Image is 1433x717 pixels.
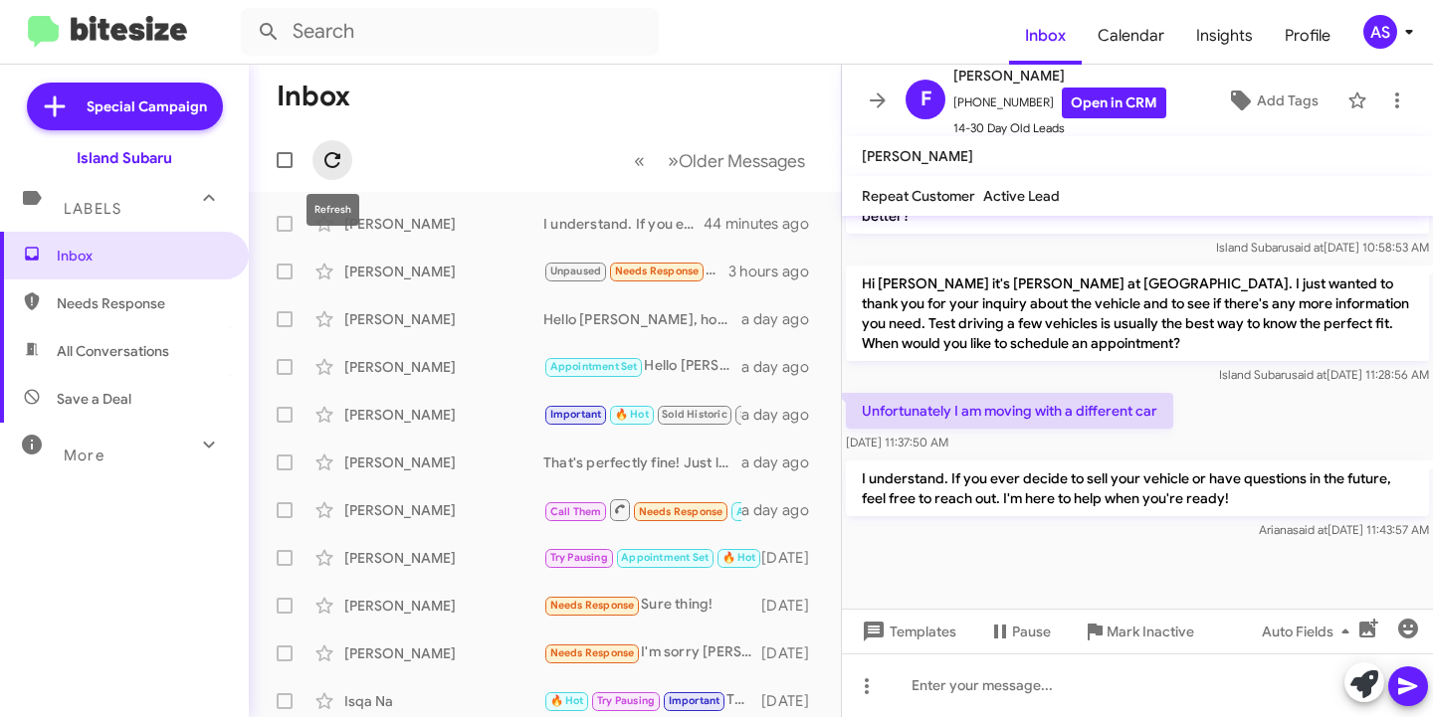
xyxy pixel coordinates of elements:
div: [PERSON_NAME] [344,452,543,472]
span: [DATE] 11:37:50 AM [846,435,948,449]
span: Save a Deal [57,389,131,409]
span: said at [1293,522,1328,537]
span: Important [550,408,602,421]
p: Unfortunately I am moving with a different car [846,393,1173,429]
div: [PERSON_NAME] [344,548,543,568]
div: Inbound Call [543,497,741,522]
h1: Inbox [277,81,350,112]
div: [DATE] [761,643,825,663]
span: 14-30 Day Old Leads [953,118,1166,138]
span: More [64,447,104,464]
span: Repeat Customer [862,187,975,205]
span: Needs Response [615,265,700,277]
div: Island Subaru [77,148,172,168]
a: Open in CRM [1062,88,1166,118]
span: Older Messages [679,150,805,172]
span: » [668,148,679,173]
div: a day ago [741,500,825,520]
div: That's perfectly fine! If you have any questions in the future or change your mind, feel free to ... [543,403,741,426]
button: Previous [622,140,657,181]
div: [PERSON_NAME] [344,500,543,520]
span: 🔥 Hot [550,694,584,707]
button: Pause [972,614,1067,649]
span: « [634,148,645,173]
div: I'm sorry [PERSON_NAME] we were at the bank when the request was sent inadvertently to you. We li... [543,641,761,664]
span: Special Campaign [87,96,207,116]
div: [PERSON_NAME] [344,214,543,234]
div: [PERSON_NAME] [344,309,543,329]
span: Try Pausing [550,551,608,564]
div: Perfect! We look forward to seeing you [DATE]. What time would you like to come in? [543,546,761,569]
span: Needs Response [639,505,723,518]
div: [PERSON_NAME] [344,357,543,377]
button: Mark Inactive [1067,614,1210,649]
button: Next [656,140,817,181]
span: Add Tags [1257,83,1319,118]
span: Mark Inactive [1107,614,1194,649]
span: Ariana [DATE] 11:43:57 AM [1259,522,1429,537]
div: I understand. If you ever decide to sell your vehicle or have questions in the future, feel free ... [543,214,706,234]
span: 🔥 Hot [615,408,649,421]
input: Search [241,8,659,56]
span: Sold Historic [662,408,727,421]
a: Calendar [1082,7,1180,65]
span: Unpaused [550,265,602,277]
div: Refresh [307,194,359,226]
a: Insights [1180,7,1269,65]
span: Needs Response [550,646,635,659]
span: Sold Responded Historic [740,408,867,421]
span: [PERSON_NAME] [862,147,973,165]
span: F [921,84,931,115]
span: Active Lead [983,187,1060,205]
a: Special Campaign [27,83,223,130]
span: Appointment Set [621,551,709,564]
span: Templates [858,614,956,649]
a: Inbox [1009,7,1082,65]
span: said at [1289,240,1324,255]
div: [PERSON_NAME] [344,262,543,281]
span: [PERSON_NAME] [953,64,1166,88]
span: All Conversations [57,341,169,361]
div: still have time with lease [543,260,728,282]
div: Hello [PERSON_NAME], how can we help you? [543,309,741,329]
span: Island Subaru [DATE] 11:28:56 AM [1219,367,1429,382]
div: 3 hours ago [728,262,825,281]
div: [DATE] [761,548,825,568]
p: I understand. If you ever decide to sell your vehicle or have questions in the future, feel free ... [846,460,1429,516]
div: That's perfectly fine! Just let me know when you're ready, and we can set up an appointment to di... [543,452,741,472]
span: 🔥 Hot [722,551,756,564]
span: Appointment Set [736,505,824,518]
div: a day ago [741,357,825,377]
span: Auto Fields [1262,614,1357,649]
button: AS [1346,15,1411,49]
span: Labels [64,200,121,218]
span: Try Pausing [597,694,655,707]
div: 44 minutes ago [706,214,825,234]
p: Hi [PERSON_NAME] it's [PERSON_NAME] at [GEOGRAPHIC_DATA]. I just wanted to thank you for your inq... [846,266,1429,361]
div: Sure thing! [543,594,761,617]
div: [PERSON_NAME] [344,643,543,663]
div: AS [1363,15,1397,49]
span: Needs Response [57,293,226,313]
span: Call Them [550,505,602,518]
div: a day ago [741,309,825,329]
button: Add Tags [1205,83,1337,118]
button: Templates [842,614,972,649]
div: a day ago [741,452,825,472]
a: Profile [1269,7,1346,65]
div: [DATE] [761,596,825,616]
div: [DATE] [761,691,825,711]
button: Auto Fields [1246,614,1373,649]
div: [PERSON_NAME] [344,405,543,425]
span: said at [1292,367,1327,382]
span: Island Subaru [DATE] 10:58:53 AM [1216,240,1429,255]
div: a day ago [741,405,825,425]
div: Hello [PERSON_NAME], as per [PERSON_NAME], we are not interested in the Outback. [543,355,741,378]
span: Pause [1012,614,1051,649]
span: Needs Response [550,599,635,612]
span: [PHONE_NUMBER] [953,88,1166,118]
